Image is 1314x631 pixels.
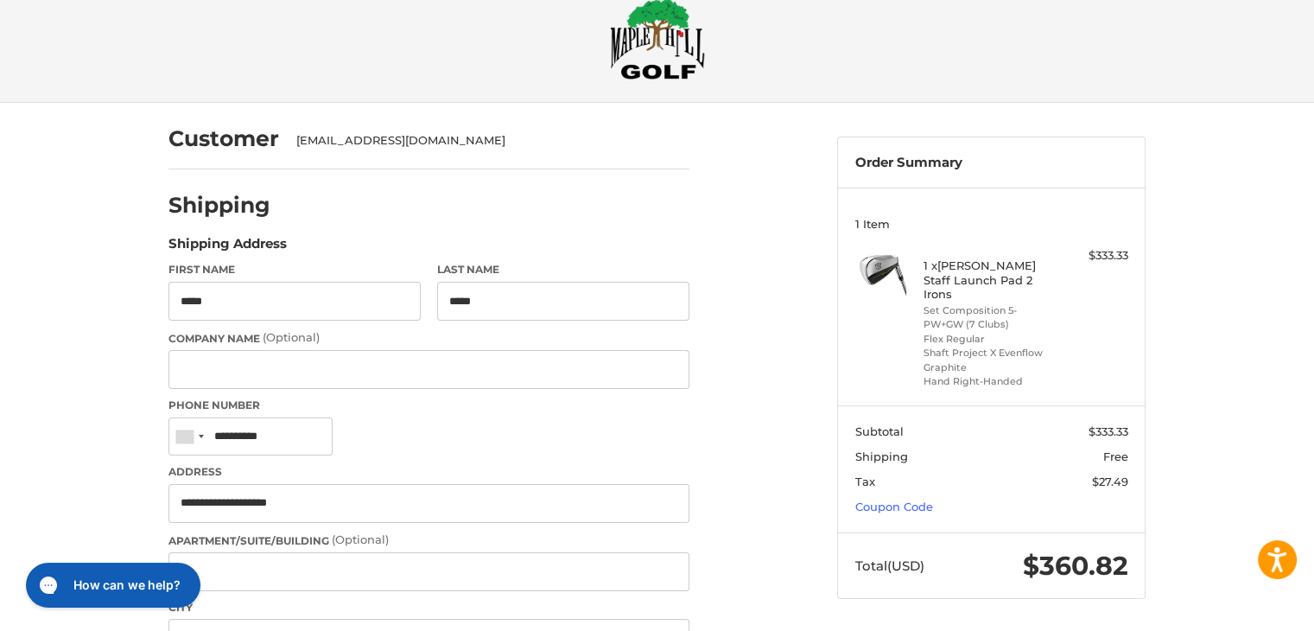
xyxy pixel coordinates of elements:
label: City [168,600,689,615]
span: Tax [855,475,875,488]
label: First Name [168,262,421,277]
h4: 1 x [PERSON_NAME] Staff Launch Pad 2 Irons [924,258,1056,301]
span: Free [1103,449,1128,463]
small: (Optional) [332,532,389,546]
span: Total (USD) [855,558,924,574]
label: Apartment/Suite/Building [168,532,689,549]
span: Subtotal [855,424,904,438]
li: Shaft Project X Evenflow Graphite [924,346,1056,374]
label: Last Name [437,262,689,277]
div: [EMAIL_ADDRESS][DOMAIN_NAME] [296,132,673,150]
h2: Customer [168,125,279,152]
li: Flex Regular [924,332,1056,347]
label: Address [168,464,689,480]
small: (Optional) [263,330,320,344]
iframe: Gorgias live chat messenger [17,557,205,614]
label: Company Name [168,329,689,347]
h2: Shipping [168,192,270,219]
li: Set Composition 5-PW+GW (7 Clubs) [924,303,1056,332]
div: $333.33 [1060,247,1128,265]
span: $333.33 [1089,424,1128,438]
legend: Shipping Address [168,234,287,262]
h3: Order Summary [855,155,1128,171]
label: Phone Number [168,398,689,413]
h3: 1 Item [855,217,1128,231]
a: Coupon Code [855,500,933,513]
span: $27.49 [1092,475,1128,488]
span: Shipping [855,449,908,463]
li: Hand Right-Handed [924,374,1056,389]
